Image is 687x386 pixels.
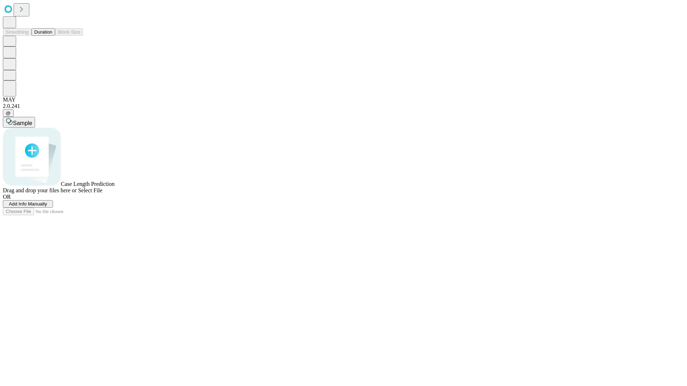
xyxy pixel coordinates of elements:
[78,187,102,193] span: Select File
[3,200,53,208] button: Add Info Manually
[55,28,83,36] button: Block Size
[3,194,11,200] span: OR
[3,117,35,128] button: Sample
[6,110,11,116] span: @
[3,96,684,103] div: MAY
[13,120,32,126] span: Sample
[3,103,684,109] div: 2.0.241
[3,187,77,193] span: Drag and drop your files here or
[9,201,47,207] span: Add Info Manually
[61,181,114,187] span: Case Length Prediction
[3,28,31,36] button: Smoothing
[3,109,14,117] button: @
[31,28,55,36] button: Duration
